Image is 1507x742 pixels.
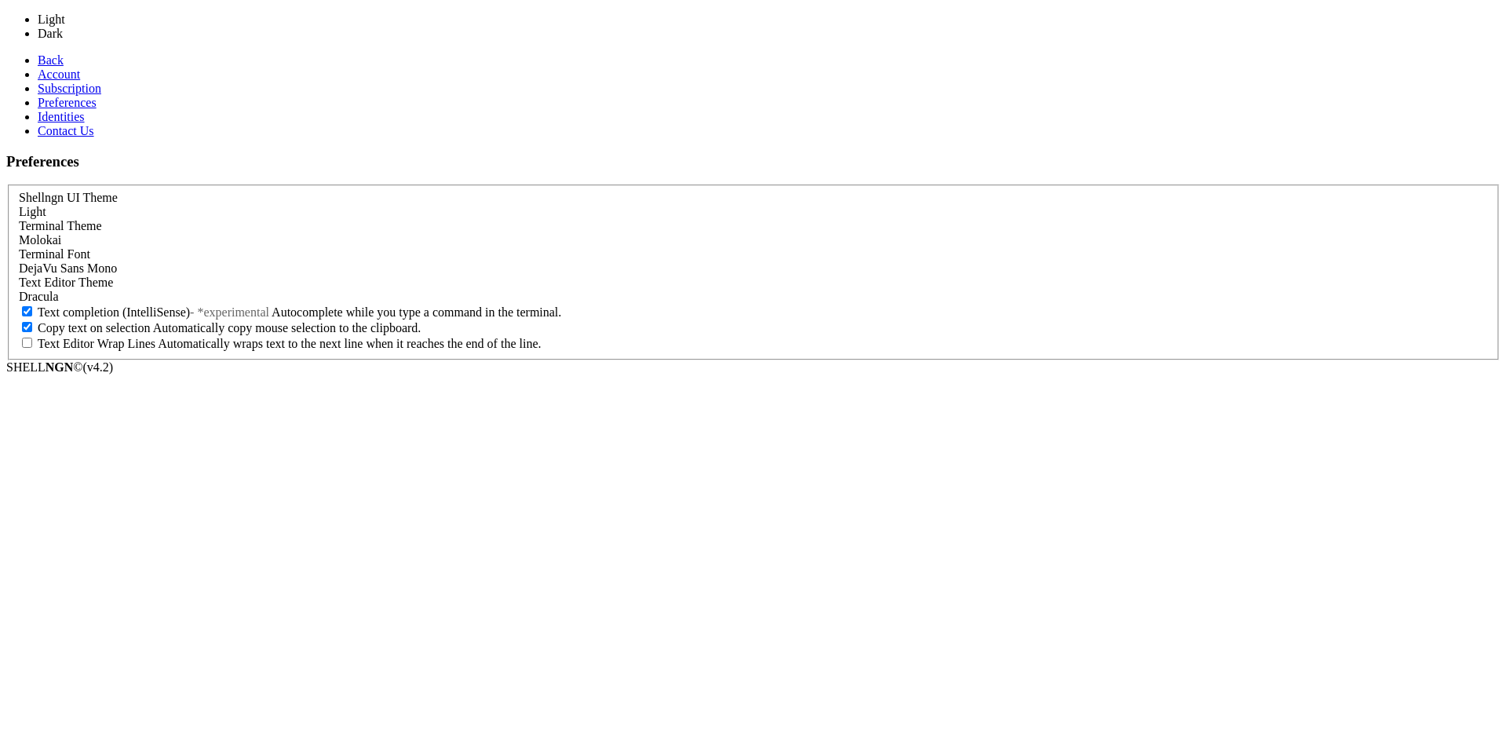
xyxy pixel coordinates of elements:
span: Copy text on selection [38,321,151,334]
div: DejaVu Sans Mono [19,261,1488,276]
b: NGN [46,360,74,374]
span: 4.2.0 [83,360,114,374]
input: Copy text on selection Automatically copy mouse selection to the clipboard. [22,322,32,332]
a: Back [38,53,64,67]
a: Contact Us [38,124,94,137]
span: Automatically wraps text to the next line when it reaches the end of the line. [158,337,541,350]
span: Light [19,205,46,218]
span: - *experimental [190,305,269,319]
div: Light [19,205,1488,219]
div: Molokai [19,233,1488,247]
li: Light [38,13,399,27]
span: Autocomplete while you type a command in the terminal. [272,305,561,319]
a: Identities [38,110,85,123]
span: SHELL © [6,360,113,374]
div: Dracula [19,290,1488,304]
label: Terminal Font [19,247,90,261]
input: Text Editor Wrap Lines Automatically wraps text to the next line when it reaches the end of the l... [22,338,32,348]
label: Shellngn UI Theme [19,191,118,204]
span: DejaVu Sans Mono [19,261,117,275]
li: Dark [38,27,399,41]
a: Preferences [38,96,97,109]
label: Text Editor Theme [19,276,113,289]
span: Molokai [19,233,61,247]
label: Terminal Theme [19,219,102,232]
span: Dracula [19,290,59,303]
span: Text Editor Wrap Lines [38,337,155,350]
a: Account [38,68,80,81]
input: Text completion (IntelliSense)- *experimental Autocomplete while you type a command in the terminal. [22,306,32,316]
a: Subscription [38,82,101,95]
h3: Preferences [6,153,1501,170]
span: Automatically copy mouse selection to the clipboard. [153,321,421,334]
span: Text completion (IntelliSense) [38,305,190,319]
